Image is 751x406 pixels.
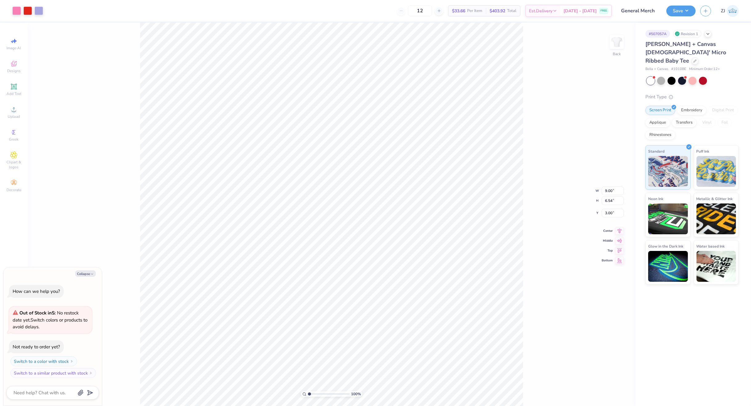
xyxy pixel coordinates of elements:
[645,30,670,38] div: # 507057A
[19,310,57,316] strong: Out of Stock in S :
[13,310,87,330] span: Switch colors or products to avoid delays.
[645,106,675,115] div: Screen Print
[696,156,736,187] img: Puff Ink
[648,243,683,249] span: Glow in the Dark Ink
[70,359,74,363] img: Switch to a color with stock
[696,251,736,282] img: Water based Ink
[351,391,361,397] span: 100 %
[7,46,21,51] span: Image AI
[602,229,613,233] span: Center
[611,36,623,48] img: Back
[490,8,505,14] span: $403.92
[645,118,670,127] div: Applique
[13,344,60,350] div: Not ready to order yet?
[673,30,701,38] div: Revision 1
[602,239,613,243] span: Middle
[563,8,597,14] span: [DATE] - [DATE]
[89,371,93,375] img: Switch to a similar product with stock
[616,5,662,17] input: Untitled Design
[698,118,716,127] div: Vinyl
[602,258,613,263] span: Bottom
[648,195,663,202] span: Neon Ink
[645,93,739,100] div: Print Type
[8,114,20,119] span: Upload
[452,8,465,14] span: $33.66
[696,203,736,234] img: Metallic & Glitter Ink
[529,8,552,14] span: Est. Delivery
[648,203,688,234] img: Neon Ink
[7,68,21,73] span: Designs
[10,368,96,378] button: Switch to a similar product with stock
[13,310,79,323] span: No restock date yet.
[666,6,696,16] button: Save
[648,156,688,187] img: Standard
[10,356,77,366] button: Switch to a color with stock
[600,9,607,13] span: FREE
[721,5,739,17] a: ZJ
[696,148,709,154] span: Puff Ink
[613,51,621,57] div: Back
[708,106,738,115] div: Digital Print
[6,91,21,96] span: Add Text
[9,137,19,142] span: Greek
[727,5,739,17] img: Zhor Junavee Antocan
[721,7,725,14] span: ZJ
[648,251,688,282] img: Glow in the Dark Ink
[696,243,725,249] span: Water based Ink
[696,195,733,202] span: Metallic & Glitter Ink
[507,8,516,14] span: Total
[689,67,720,72] span: Minimum Order: 12 +
[648,148,664,154] span: Standard
[75,270,96,277] button: Collapse
[645,40,726,64] span: [PERSON_NAME] + Canvas [DEMOGRAPHIC_DATA]' Micro Ribbed Baby Tee
[6,187,21,192] span: Decorate
[671,67,686,72] span: # 1010BE
[645,67,668,72] span: Bella + Canvas
[602,248,613,253] span: Top
[408,5,432,16] input: – –
[672,118,696,127] div: Transfers
[717,118,732,127] div: Foil
[677,106,706,115] div: Embroidery
[3,160,25,170] span: Clipart & logos
[13,288,60,294] div: How can we help you?
[645,130,675,140] div: Rhinestones
[467,8,482,14] span: Per Item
